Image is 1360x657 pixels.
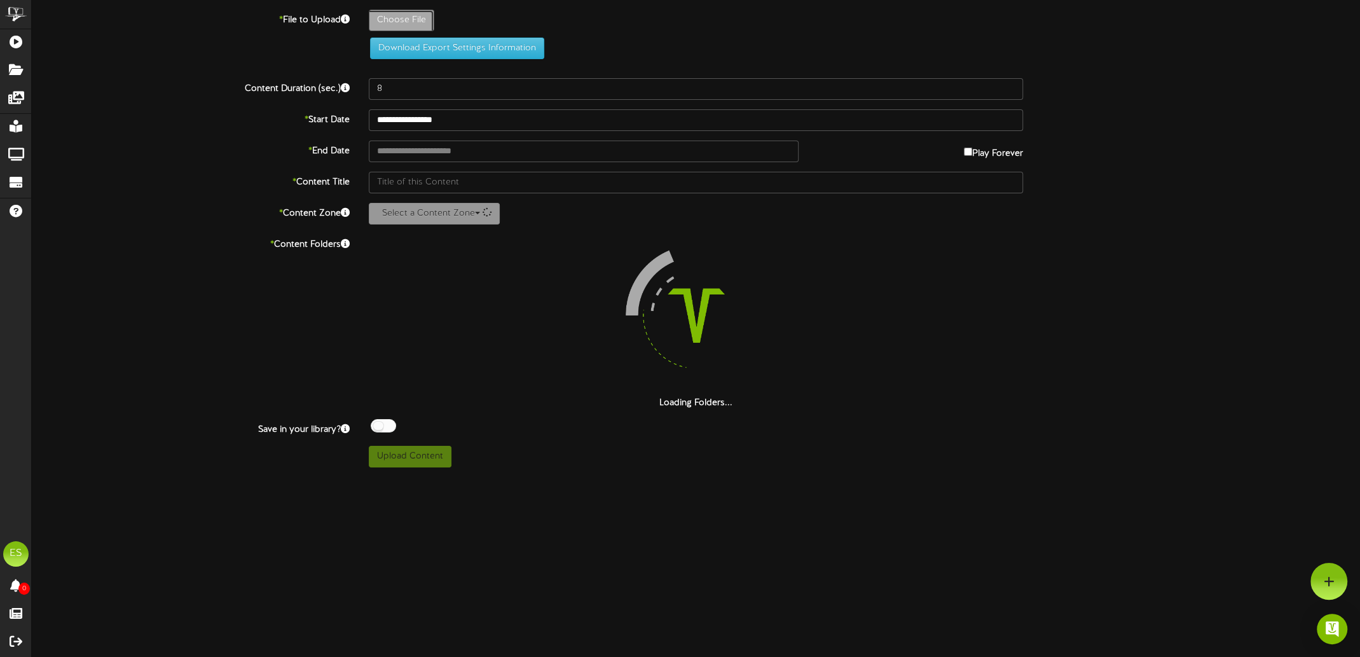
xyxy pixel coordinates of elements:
label: Content Folders [22,234,359,251]
label: Content Duration (sec.) [22,78,359,95]
input: Play Forever [964,148,972,156]
label: Save in your library? [22,419,359,436]
label: Content Zone [22,203,359,220]
label: Start Date [22,109,359,127]
button: Select a Content Zone [369,203,500,225]
div: Open Intercom Messenger [1317,614,1347,644]
label: Play Forever [964,141,1023,160]
div: ES [3,541,29,567]
label: Content Title [22,172,359,189]
a: Download Export Settings Information [364,43,544,53]
label: End Date [22,141,359,158]
label: File to Upload [22,10,359,27]
strong: Loading Folders... [659,398,732,408]
button: Download Export Settings Information [370,38,544,59]
img: loading-spinner-4.png [615,234,778,397]
button: Upload Content [369,446,451,467]
input: Title of this Content [369,172,1024,193]
span: 0 [18,583,30,595]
